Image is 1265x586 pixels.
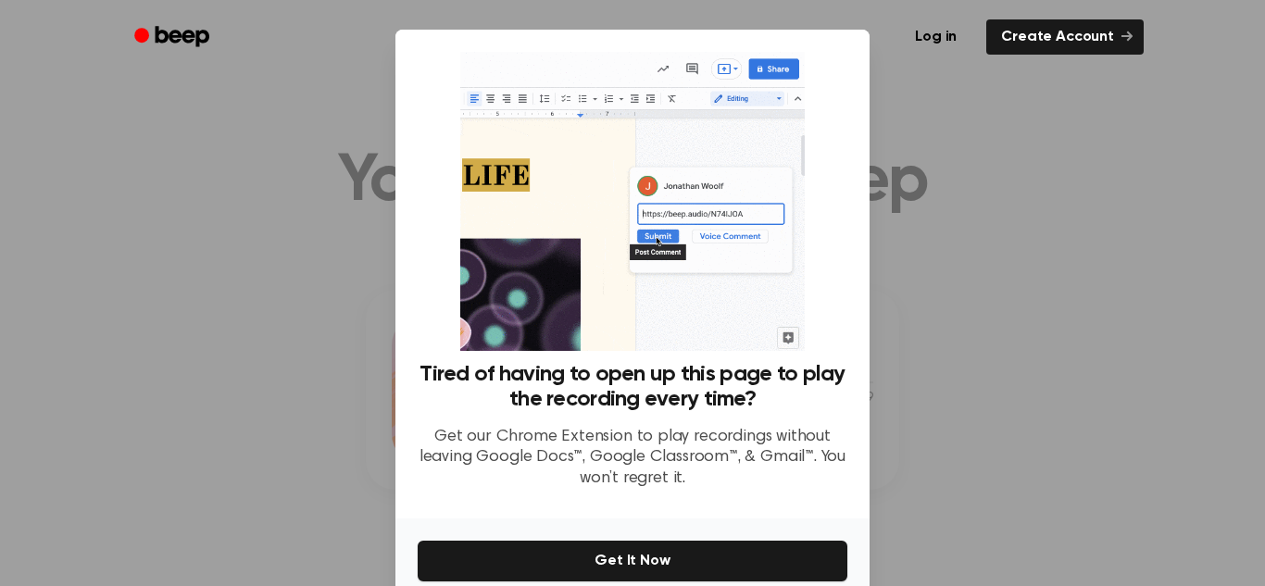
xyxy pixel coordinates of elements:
[418,362,847,412] h3: Tired of having to open up this page to play the recording every time?
[418,541,847,581] button: Get It Now
[896,16,975,58] a: Log in
[418,427,847,490] p: Get our Chrome Extension to play recordings without leaving Google Docs™, Google Classroom™, & Gm...
[986,19,1144,55] a: Create Account
[460,52,804,351] img: Beep extension in action
[121,19,226,56] a: Beep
